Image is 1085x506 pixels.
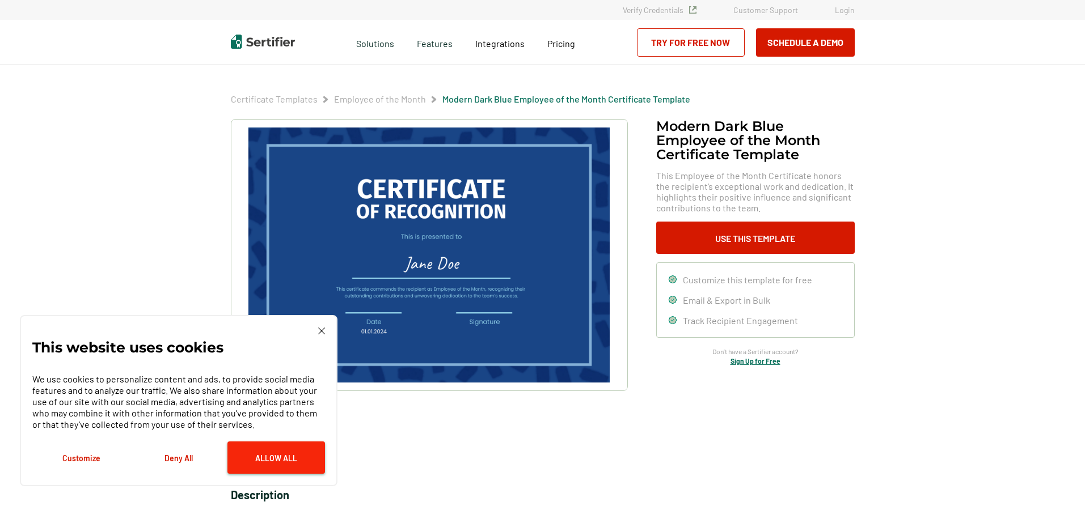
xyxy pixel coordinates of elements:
button: Schedule a Demo [756,28,855,57]
a: Verify Credentials [623,5,696,15]
button: Allow All [227,441,325,474]
button: Use This Template [656,222,855,254]
img: Cookie Popup Close [318,328,325,334]
span: This Employee of the Month Certificate honors the recipient’s exceptional work and dedication. It... [656,170,855,213]
span: Employee of the Month [334,93,426,105]
a: Try for Free Now [637,28,745,57]
img: Sertifier | Digital Credentialing Platform [231,35,295,49]
span: Certificate Templates [231,93,318,105]
span: Email & Export in Bulk [683,295,770,305]
span: Customize this template for free [683,274,812,285]
span: Pricing [547,38,575,49]
span: Solutions [356,35,394,49]
span: Modern Dark Blue Employee of the Month Certificate Template [442,93,690,105]
span: Track Recipient Engagement [683,315,798,326]
a: Customer Support [733,5,798,15]
span: Description [231,488,289,501]
p: We use cookies to personalize content and ads, to provide social media features and to analyze ou... [32,373,325,430]
img: Modern Dark Blue Employee of the Month Certificate Template [248,127,609,382]
a: Login [835,5,855,15]
div: Breadcrumb [231,93,690,105]
img: Verified [689,6,696,14]
a: Pricing [547,35,575,49]
a: Sign Up for Free [731,357,780,365]
button: Customize [32,441,130,474]
h1: Modern Dark Blue Employee of the Month Certificate Template [656,119,855,161]
button: Deny All [130,441,227,474]
p: This website uses cookies [32,342,223,353]
span: Features [417,35,453,49]
a: Employee of the Month [334,93,426,104]
a: Modern Dark Blue Employee of the Month Certificate Template [442,93,690,104]
span: Integrations [475,38,525,49]
span: Don’t have a Sertifier account? [712,346,799,357]
a: Certificate Templates [231,93,318,104]
a: Integrations [475,35,525,49]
